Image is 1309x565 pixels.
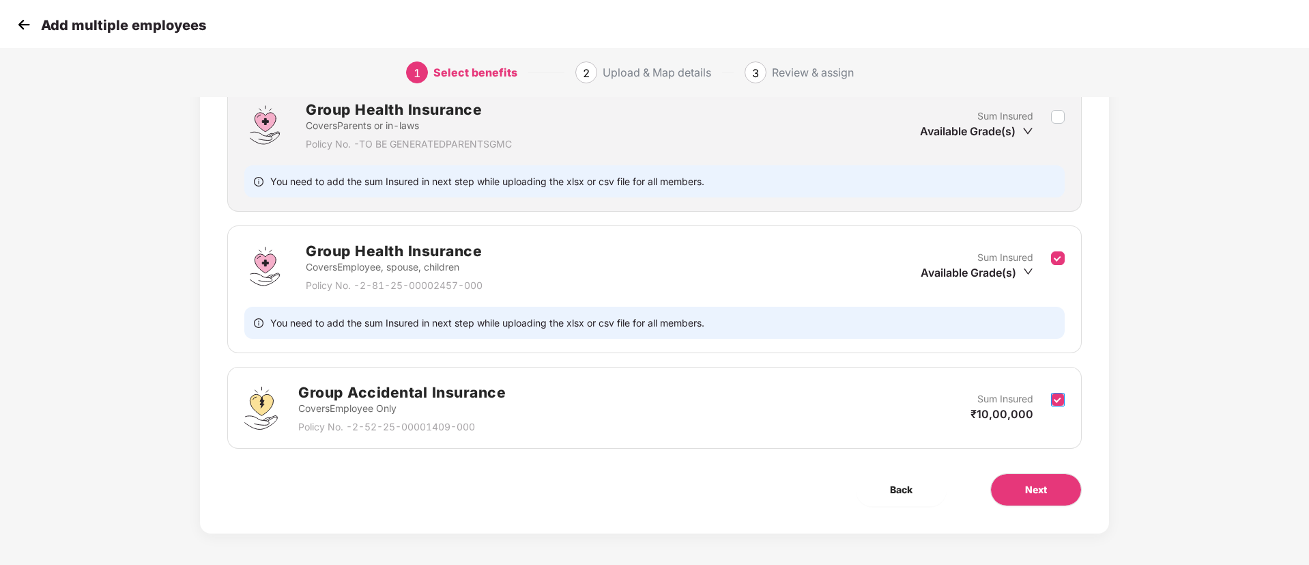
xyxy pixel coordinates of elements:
p: Policy No. - 2-52-25-00001409-000 [298,419,506,435]
span: ₹10,00,000 [970,407,1033,421]
p: Sum Insured [977,391,1033,406]
h2: Group Health Insurance [306,98,512,121]
p: Add multiple employees [41,17,206,33]
p: Sum Insured [977,250,1033,265]
span: Next [1025,482,1047,497]
span: info-circle [254,316,263,329]
p: Covers Employee, spouse, children [306,260,483,275]
span: down [1022,126,1033,137]
p: Policy No. - TO BE GENERATEDPARENTSGMC [306,137,512,152]
span: You need to add the sum Insured in next step while uploading the xlsx or csv file for all members. [270,316,704,329]
h2: Group Accidental Insurance [298,381,506,404]
div: Available Grade(s) [920,124,1033,139]
img: svg+xml;base64,PHN2ZyBpZD0iR3JvdXBfSGVhbHRoX0luc3VyYW5jZSIgZGF0YS1uYW1lPSJHcm91cCBIZWFsdGggSW5zdX... [244,246,285,287]
span: Back [890,482,912,497]
span: You need to add the sum Insured in next step while uploading the xlsx or csv file for all members. [270,175,704,188]
span: 1 [414,66,420,80]
p: Covers Employee Only [298,401,506,416]
button: Next [990,473,1082,506]
span: 3 [752,66,759,80]
img: svg+xml;base64,PHN2ZyB4bWxucz0iaHR0cDovL3d3dy53My5vcmcvMjAwMC9zdmciIHdpZHRoPSIzMCIgaGVpZ2h0PSIzMC... [14,14,34,35]
img: svg+xml;base64,PHN2ZyBpZD0iR3JvdXBfSGVhbHRoX0luc3VyYW5jZSIgZGF0YS1uYW1lPSJHcm91cCBIZWFsdGggSW5zdX... [244,105,285,146]
div: Upload & Map details [603,61,711,83]
p: Sum Insured [977,109,1033,124]
p: Covers Parents or in-laws [306,118,512,133]
span: 2 [583,66,590,80]
span: down [1023,266,1033,277]
span: info-circle [254,175,263,188]
div: Select benefits [433,61,517,83]
div: Available Grade(s) [921,265,1033,280]
img: svg+xml;base64,PHN2ZyB4bWxucz0iaHR0cDovL3d3dy53My5vcmcvMjAwMC9zdmciIHdpZHRoPSI0OS4zMjEiIGhlaWdodD... [244,387,278,430]
p: Policy No. - 2-81-25-00002457-000 [306,278,483,293]
h2: Group Health Insurance [306,240,483,262]
button: Back [856,473,947,506]
div: Review & assign [772,61,854,83]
